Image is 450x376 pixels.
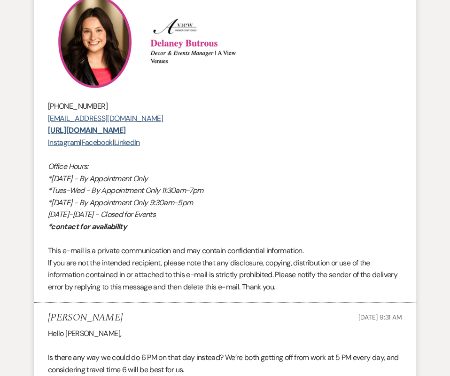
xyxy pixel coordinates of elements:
a: Instagram [48,137,80,147]
em: Office Hours: [48,161,88,171]
em: *Tues-Wed - By Appointment Only 11:30am-7pm [48,185,203,195]
a: [EMAIL_ADDRESS][DOMAIN_NAME] [48,113,163,123]
p: This e-mail is a private communication and may contain confidential information. [48,245,402,257]
img: Screenshot 2024-08-29 at 1.40.01 PM.png [146,18,248,65]
em: *[DATE] - By Appointment Only 9:30am-5pm [48,198,193,208]
em: *[DATE] - By Appointment Only [48,174,147,184]
a: LinkedIn [114,137,140,147]
p: Hello [PERSON_NAME], [48,328,402,340]
p: | | [48,136,402,149]
p: Is there any way we could do 6 PM on that day instead? We’re both getting off from work at 5 PM e... [48,352,402,376]
a: [URL][DOMAIN_NAME] [48,125,125,135]
p: [PHONE_NUMBER] [48,100,402,112]
span: [DATE] 9:31 AM [358,313,402,321]
em: [DATE]-[DATE] - Closed for Events [48,209,155,219]
h5: [PERSON_NAME] [48,312,123,324]
a: Facebook [82,137,113,147]
em: *contact for availability [48,222,127,232]
p: If you are not the intended recipient, please note that any disclosure, copying, distribution or ... [48,257,402,293]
